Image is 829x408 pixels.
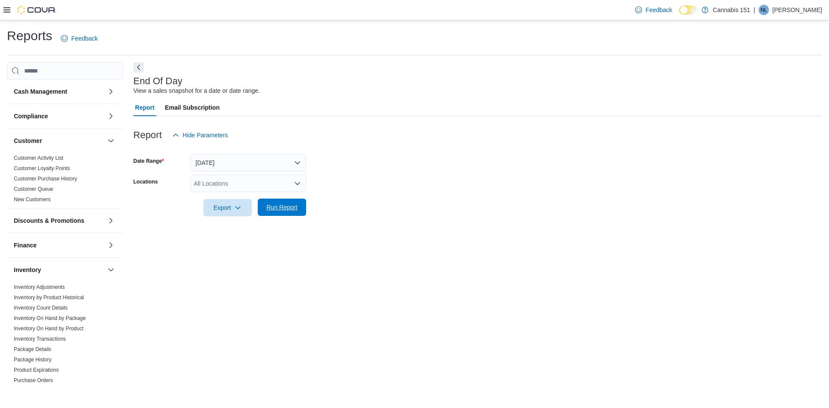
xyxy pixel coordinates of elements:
[258,199,306,216] button: Run Report
[14,284,65,291] span: Inventory Adjustments
[7,27,52,44] h1: Reports
[14,165,70,172] span: Customer Loyalty Points
[135,99,155,116] span: Report
[133,130,162,140] h3: Report
[133,158,164,164] label: Date Range
[14,377,53,384] span: Purchase Orders
[753,5,755,15] p: |
[14,136,104,145] button: Customer
[14,336,66,342] a: Inventory Transactions
[14,367,59,373] a: Product Expirations
[14,346,51,352] a: Package Details
[165,99,220,116] span: Email Subscription
[133,76,183,86] h3: End Of Day
[14,176,77,182] a: Customer Purchase History
[190,154,306,171] button: [DATE]
[14,186,53,193] span: Customer Queue
[14,294,84,300] a: Inventory by Product Historical
[14,325,83,332] span: Inventory On Hand by Product
[14,216,84,225] h3: Discounts & Promotions
[772,5,822,15] p: [PERSON_NAME]
[266,203,297,212] span: Run Report
[14,241,37,250] h3: Finance
[169,127,231,144] button: Hide Parameters
[14,136,42,145] h3: Customer
[71,34,98,43] span: Feedback
[106,111,116,121] button: Compliance
[14,367,59,373] span: Product Expirations
[14,294,84,301] span: Inventory by Product Historical
[106,86,116,97] button: Cash Management
[14,326,83,332] a: Inventory On Hand by Product
[14,266,41,274] h3: Inventory
[14,356,51,363] span: Package History
[203,199,252,216] button: Export
[14,315,86,321] a: Inventory On Hand by Package
[14,165,70,171] a: Customer Loyalty Points
[632,1,675,19] a: Feedback
[14,305,68,311] a: Inventory Count Details
[645,6,672,14] span: Feedback
[14,284,65,290] a: Inventory Adjustments
[14,196,51,202] a: New Customers
[14,241,104,250] button: Finance
[14,216,104,225] button: Discounts & Promotions
[133,86,260,95] div: View a sales snapshot for a date or date range.
[106,215,116,226] button: Discounts & Promotions
[14,346,51,353] span: Package Details
[106,265,116,275] button: Inventory
[14,175,77,182] span: Customer Purchase History
[713,5,750,15] p: Cannabis 151
[183,131,228,139] span: Hide Parameters
[679,6,697,15] input: Dark Mode
[14,155,63,161] a: Customer Activity List
[759,5,769,15] div: Nina Lawson
[133,62,144,73] button: Next
[7,153,123,208] div: Customer
[14,357,51,363] a: Package History
[14,155,63,161] span: Customer Activity List
[14,304,68,311] span: Inventory Count Details
[133,178,158,185] label: Locations
[760,5,767,15] span: NL
[294,180,301,187] button: Open list of options
[57,30,101,47] a: Feedback
[14,87,67,96] h3: Cash Management
[209,199,247,216] span: Export
[106,240,116,250] button: Finance
[106,136,116,146] button: Customer
[14,266,104,274] button: Inventory
[14,186,53,192] a: Customer Queue
[17,6,56,14] img: Cova
[14,315,86,322] span: Inventory On Hand by Package
[14,377,53,383] a: Purchase Orders
[14,87,104,96] button: Cash Management
[14,112,104,120] button: Compliance
[14,112,48,120] h3: Compliance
